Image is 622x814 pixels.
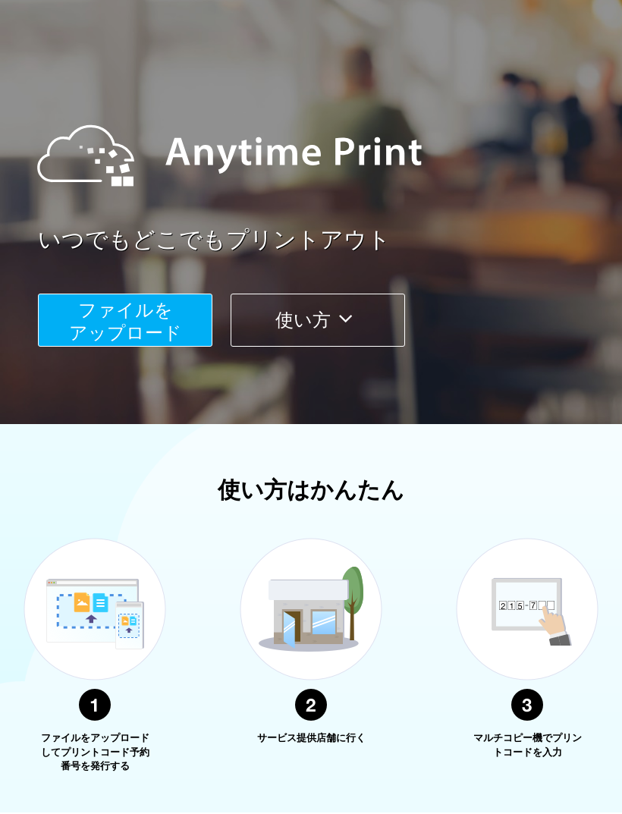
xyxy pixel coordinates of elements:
[254,731,368,746] p: サービス提供店舗に行く
[38,294,212,347] button: ファイルを​​アップロード
[231,294,405,347] button: 使い方
[38,731,152,774] p: ファイルをアップロードしてプリントコード予約番号を発行する
[69,300,182,343] span: ファイルを ​​アップロード
[38,224,622,256] a: いつでもどこでもプリントアウト
[470,731,584,759] p: マルチコピー機でプリントコードを入力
